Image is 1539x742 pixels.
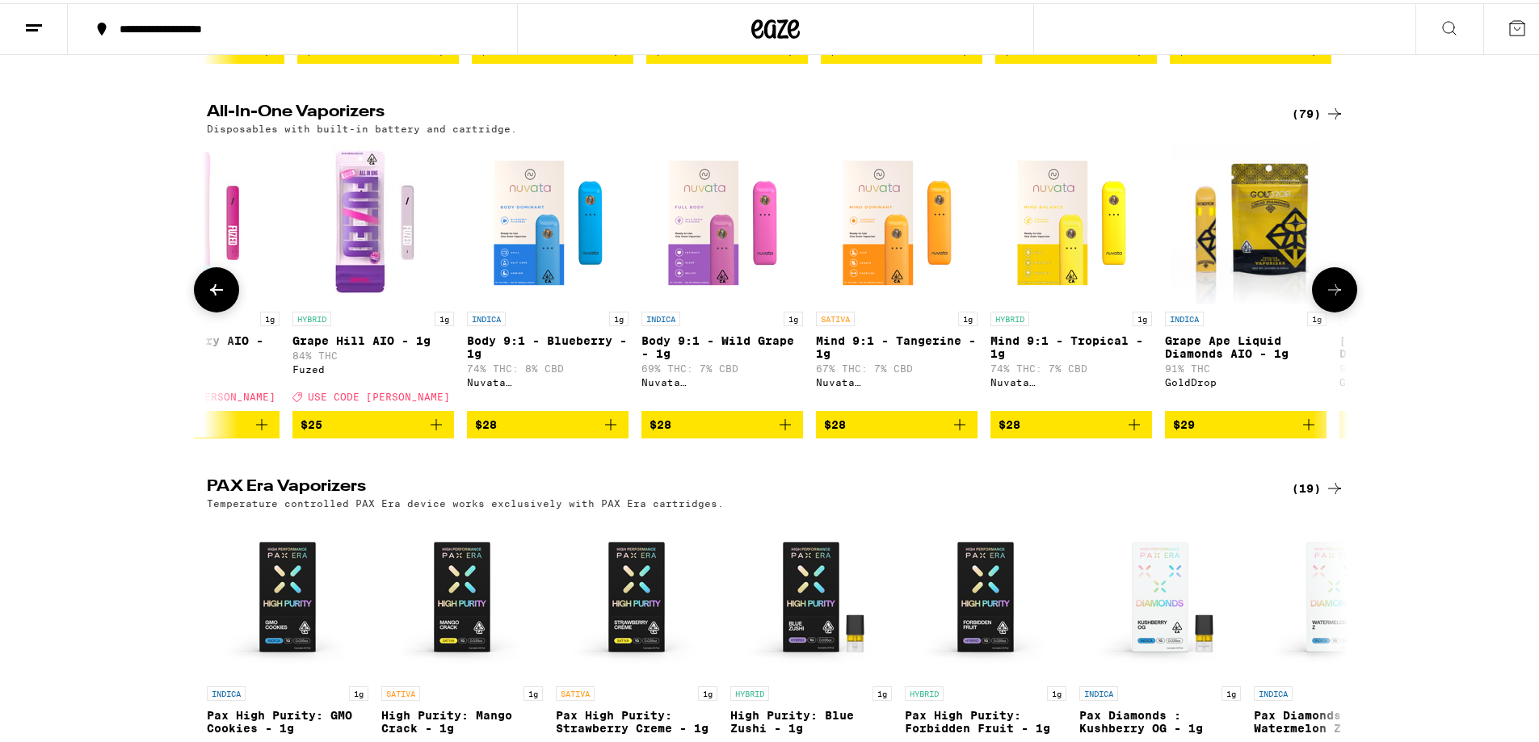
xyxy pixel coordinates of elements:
img: Nuvata (CA) - Body 9:1 - Wild Grape - 1g [641,139,803,300]
a: Open page for Body 9:1 - Blueberry - 1g from Nuvata (CA) [467,139,629,407]
p: SATIVA [816,308,855,323]
p: 82% THC [118,360,280,371]
p: 1g [524,683,543,698]
img: Fuzed - Grape Hill AIO - 1g [292,139,454,300]
h2: PAX Era Vaporizers [207,476,1265,495]
p: 1g [260,308,280,323]
p: 1g [958,308,978,323]
p: Mind 9:1 - Tangerine - 1g [816,331,978,357]
p: 1g [698,683,717,698]
p: INDICA [1254,683,1293,698]
div: GoldDrop [1339,374,1501,384]
p: 1g [873,683,892,698]
p: Pax Diamonds : Kushberry OG - 1g [1079,706,1241,732]
a: (79) [1292,101,1344,120]
span: $28 [824,415,846,428]
button: Add to bag [118,408,280,435]
a: Open page for Mind 9:1 - Tropical - 1g from Nuvata (CA) [990,139,1152,407]
p: Pax Diamonds : Watermelon Z - 1g [1254,706,1415,732]
button: Add to bag [990,408,1152,435]
p: 93% THC [1339,360,1501,371]
div: Nuvata ([GEOGRAPHIC_DATA]) [816,374,978,384]
img: PAX - High Purity: Blue Zushi - 1g [730,514,892,675]
a: Open page for Wild Raspberry AIO - 1g from Fuzed [118,139,280,407]
p: 69% THC: 7% CBD [641,360,803,371]
img: Nuvata (CA) - Body 9:1 - Blueberry - 1g [467,139,629,300]
a: Open page for Body 9:1 - Wild Grape - 1g from Nuvata (CA) [641,139,803,407]
p: 1g [1222,683,1241,698]
img: PAX - Pax Diamonds : Kushberry OG - 1g [1079,514,1241,675]
p: [PERSON_NAME] Liquid Diamonds AIO - 1g [1339,331,1501,357]
div: GoldDrop [1165,374,1327,384]
span: $28 [475,415,497,428]
p: 91% THC [1165,360,1327,371]
span: Hi. Need any help? [10,11,116,24]
div: Fuzed [118,374,280,384]
p: INDICA [641,308,680,323]
p: SATIVA [381,683,420,698]
span: $29 [1348,415,1369,428]
p: Grape Hill AIO - 1g [292,331,454,344]
p: 1g [1307,308,1327,323]
p: HYBRID [292,308,331,323]
a: Open page for King Louis Liquid Diamonds AIO - 1g from GoldDrop [1339,139,1501,407]
span: $29 [1173,415,1195,428]
p: 74% THC: 7% CBD [990,360,1152,371]
p: 67% THC: 7% CBD [816,360,978,371]
p: 1g [609,308,629,323]
p: Body 9:1 - Blueberry - 1g [467,331,629,357]
p: 1g [784,308,803,323]
img: PAX - Pax High Purity: Forbidden Fruit - 1g [905,514,1066,675]
button: Add to bag [641,408,803,435]
p: INDICA [1079,683,1118,698]
img: Fuzed - Wild Raspberry AIO - 1g [118,139,280,300]
p: SATIVA [556,683,595,698]
span: $28 [999,415,1020,428]
p: 1g [1047,683,1066,698]
button: Add to bag [292,408,454,435]
button: Add to bag [1165,408,1327,435]
div: Nuvata ([GEOGRAPHIC_DATA]) [990,374,1152,384]
button: Add to bag [816,408,978,435]
p: Body 9:1 - Wild Grape - 1g [641,331,803,357]
p: Grape Ape Liquid Diamonds AIO - 1g [1165,331,1327,357]
div: Nuvata ([GEOGRAPHIC_DATA]) [467,374,629,384]
p: HYBRID [990,308,1029,323]
p: 74% THC: 8% CBD [467,360,629,371]
p: 1g [349,683,368,698]
p: INDICA [1339,308,1378,323]
img: GoldDrop - King Louis Liquid Diamonds AIO - 1g [1345,139,1495,300]
img: PAX - Pax High Purity: Strawberry Creme - 1g [556,514,717,675]
p: 1g [435,308,454,323]
p: 84% THC [292,347,454,358]
p: Disposables with built-in battery and cartridge. [207,120,517,131]
span: USE CODE [PERSON_NAME] [308,389,450,400]
a: Open page for Grape Ape Liquid Diamonds AIO - 1g from GoldDrop [1165,139,1327,407]
div: Fuzed [292,361,454,371]
img: PAX - Pax Diamonds : Watermelon Z - 1g [1254,514,1415,675]
img: PAX - Pax High Purity: GMO Cookies - 1g [207,514,368,675]
span: $25 [301,415,322,428]
p: HYBRID [730,683,769,698]
p: INDICA [467,308,506,323]
a: Open page for Mind 9:1 - Tangerine - 1g from Nuvata (CA) [816,139,978,407]
p: INDICA [207,683,246,698]
h2: All-In-One Vaporizers [207,101,1265,120]
p: INDICA [1165,308,1204,323]
a: Open page for Grape Hill AIO - 1g from Fuzed [292,139,454,407]
span: USE CODE [PERSON_NAME] [133,389,275,400]
p: Pax High Purity: Strawberry Creme - 1g [556,706,717,732]
p: Mind 9:1 - Tropical - 1g [990,331,1152,357]
p: Temperature controlled PAX Era device works exclusively with PAX Era cartridges. [207,495,724,505]
a: (19) [1292,476,1344,495]
img: PAX - High Purity: Mango Crack - 1g [381,514,543,675]
button: Add to bag [1339,408,1501,435]
img: Nuvata (CA) - Mind 9:1 - Tangerine - 1g [816,139,978,300]
p: Pax High Purity: GMO Cookies - 1g [207,706,368,732]
p: Wild Raspberry AIO - 1g [118,331,280,357]
button: Add to bag [467,408,629,435]
img: GoldDrop - Grape Ape Liquid Diamonds AIO - 1g [1171,139,1320,300]
p: HYBRID [905,683,944,698]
